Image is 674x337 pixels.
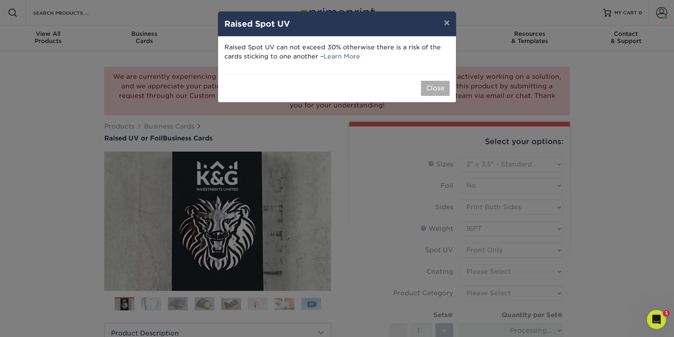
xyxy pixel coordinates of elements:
[421,81,450,96] button: Close
[647,310,666,329] iframe: Intercom live chat
[224,43,450,61] p: Raised Spot UV can not exceed 30% otherwise there is a risk of the cards sticking to one another –
[663,310,670,316] span: 1
[224,18,450,30] h4: Raised Spot UV
[323,53,360,60] a: Learn More
[438,12,456,34] button: ×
